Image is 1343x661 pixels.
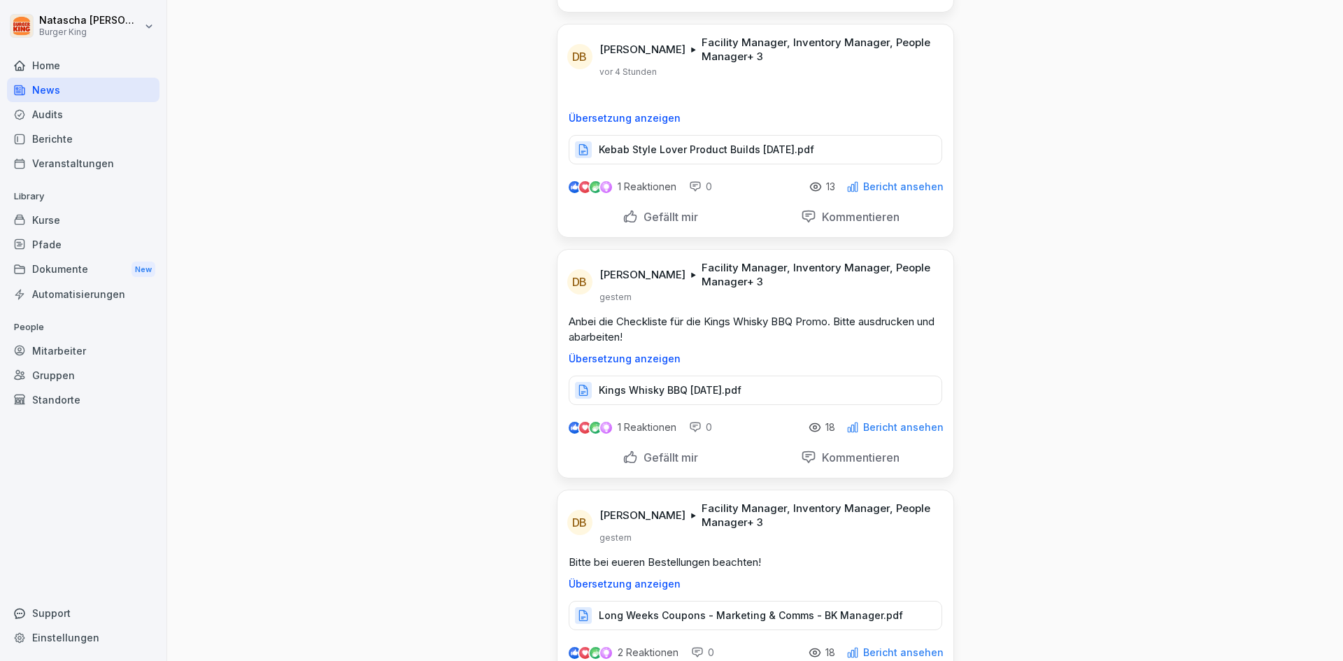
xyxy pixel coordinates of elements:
p: 1 Reaktionen [618,181,676,192]
p: Gefällt mir [638,450,698,464]
p: Anbei die Checkliste für die Kings Whisky BBQ Promo. Bitte ausdrucken und abarbeiten! [569,314,942,345]
div: DB [567,269,592,294]
p: vor 4 Stunden [599,66,657,78]
a: Kurse [7,208,159,232]
div: 0 [689,180,712,194]
img: celebrate [590,647,602,659]
img: love [580,422,590,433]
p: People [7,316,159,339]
div: Dokumente [7,257,159,283]
p: Bitte bei eueren Bestellungen beachten! [569,555,942,570]
img: inspiring [600,421,612,434]
div: Support [7,601,159,625]
a: Standorte [7,388,159,412]
img: inspiring [600,180,612,193]
a: Veranstaltungen [7,151,159,176]
p: Übersetzung anzeigen [569,113,942,124]
img: love [580,648,590,658]
a: Kings Whisky BBQ [DATE].pdf [569,388,942,401]
a: Long Weeks Coupons - Marketing & Comms - BK Manager.pdf [569,613,942,627]
p: Kommentieren [816,210,900,224]
a: Berichte [7,127,159,151]
p: Burger King [39,27,141,37]
a: Pfade [7,232,159,257]
img: like [569,422,580,433]
a: Automatisierungen [7,282,159,306]
div: 0 [691,646,714,660]
div: 0 [689,420,712,434]
a: Gruppen [7,363,159,388]
p: gestern [599,532,632,543]
a: Mitarbeiter [7,339,159,363]
p: Übersetzung anzeigen [569,578,942,590]
p: [PERSON_NAME] [599,43,685,57]
img: inspiring [600,646,612,659]
p: Gefällt mir [638,210,698,224]
p: 18 [825,422,835,433]
p: 2 Reaktionen [618,647,678,658]
a: Audits [7,102,159,127]
p: Long Weeks Coupons - Marketing & Comms - BK Manager.pdf [599,609,903,623]
div: New [132,262,155,278]
a: DokumenteNew [7,257,159,283]
a: Kebab Style Lover Product Builds [DATE].pdf [569,147,942,161]
p: Kings Whisky BBQ [DATE].pdf [599,383,741,397]
p: Kommentieren [816,450,900,464]
p: Bericht ansehen [863,181,944,192]
p: 1 Reaktionen [618,422,676,433]
p: Übersetzung anzeigen [569,353,942,364]
p: Natascha [PERSON_NAME] [39,15,141,27]
p: gestern [599,292,632,303]
div: DB [567,510,592,535]
p: Facility Manager, Inventory Manager, People Manager + 3 [702,502,937,529]
img: celebrate [590,422,602,434]
p: [PERSON_NAME] [599,268,685,282]
a: Einstellungen [7,625,159,650]
img: like [569,181,580,192]
a: News [7,78,159,102]
p: [PERSON_NAME] [599,509,685,523]
p: Bericht ansehen [863,422,944,433]
p: 13 [826,181,835,192]
p: 18 [825,647,835,658]
div: DB [567,44,592,69]
img: like [569,647,580,658]
p: Bericht ansehen [863,647,944,658]
img: celebrate [590,181,602,193]
a: Home [7,53,159,78]
img: love [580,182,590,192]
p: Kebab Style Lover Product Builds [DATE].pdf [599,143,814,157]
p: Facility Manager, Inventory Manager, People Manager + 3 [702,261,937,289]
p: Facility Manager, Inventory Manager, People Manager + 3 [702,36,937,64]
p: Library [7,185,159,208]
